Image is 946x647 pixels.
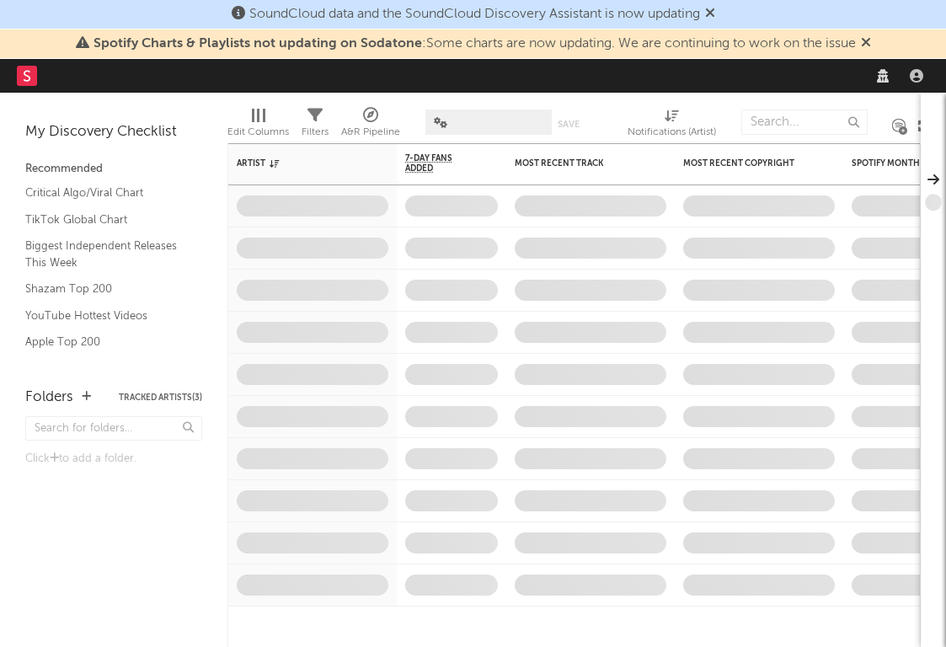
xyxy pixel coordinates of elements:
div: Edit Columns [227,101,289,150]
a: Apple Top 200 [25,333,185,351]
input: Search... [741,110,868,135]
input: Search for folders... [25,416,202,441]
div: Recommended [25,159,202,179]
div: Most Recent Track [515,158,641,168]
div: Filters [302,101,329,150]
div: My Discovery Checklist [25,122,202,142]
button: Save [558,120,580,129]
div: Notifications (Artist) [628,122,716,142]
div: Notifications (Artist) [628,101,716,150]
a: Critical Algo/Viral Chart [25,184,185,202]
div: Folders [25,388,73,408]
div: Edit Columns [227,122,289,142]
span: 7-Day Fans Added [405,153,473,174]
span: Dismiss [861,37,871,51]
a: TikTok Global Chart [25,211,185,229]
span: Dismiss [705,8,715,21]
div: Artist [237,158,363,168]
span: SoundCloud data and the SoundCloud Discovery Assistant is now updating [249,8,700,21]
span: Spotify Charts & Playlists not updating on Sodatone [94,37,422,51]
button: Tracked Artists(3) [119,393,202,402]
a: YouTube Hottest Videos [25,307,185,325]
a: Shazam Top 200 [25,280,185,298]
div: A&R Pipeline [341,101,400,150]
a: Biggest Independent Releases This Week [25,237,185,271]
div: Click to add a folder. [25,449,202,469]
div: A&R Pipeline [341,122,400,142]
span: : Some charts are now updating. We are continuing to work on the issue [94,37,856,51]
div: Filters [302,122,329,142]
div: Most Recent Copyright [683,158,810,168]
